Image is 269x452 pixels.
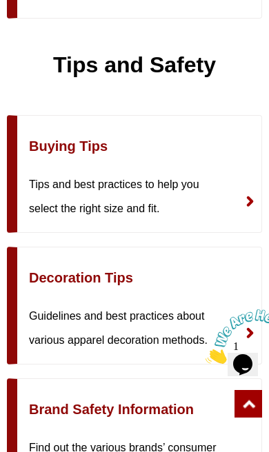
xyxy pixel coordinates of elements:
[6,6,91,60] img: Chat attention grabber
[237,186,263,217] img: arrow_right.png
[29,266,250,352] a: Decoration Tips Guidelines and best practices about various apparel decoration methods.
[29,398,250,429] h3: Brand Safety Information
[6,6,11,17] span: 1
[29,297,228,352] p: Guidelines and best practices about various apparel decoration methods.
[29,134,250,220] a: Buying Tips Tips and best practices to help you select the right size and fit.
[29,165,228,220] p: Tips and best practices to help you select the right size and fit.
[53,53,216,88] h3: Tips and Safety
[29,134,250,165] h3: Buying Tips
[29,266,250,297] h3: Decoration Tips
